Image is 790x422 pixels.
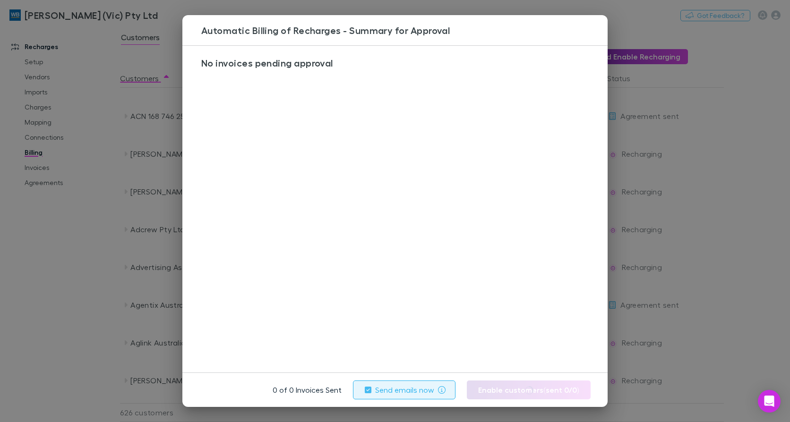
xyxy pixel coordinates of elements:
button: Enable customers(sent 0/0) [467,380,591,399]
div: 0 of 0 Invoices Sent [273,380,599,399]
h3: Automatic Billing of Recharges - Summary for Approval [197,25,608,36]
h3: No invoices pending approval [194,57,603,68]
button: Send emails now [353,380,456,399]
label: Send emails now [375,384,434,396]
div: Open Intercom Messenger [758,390,781,413]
